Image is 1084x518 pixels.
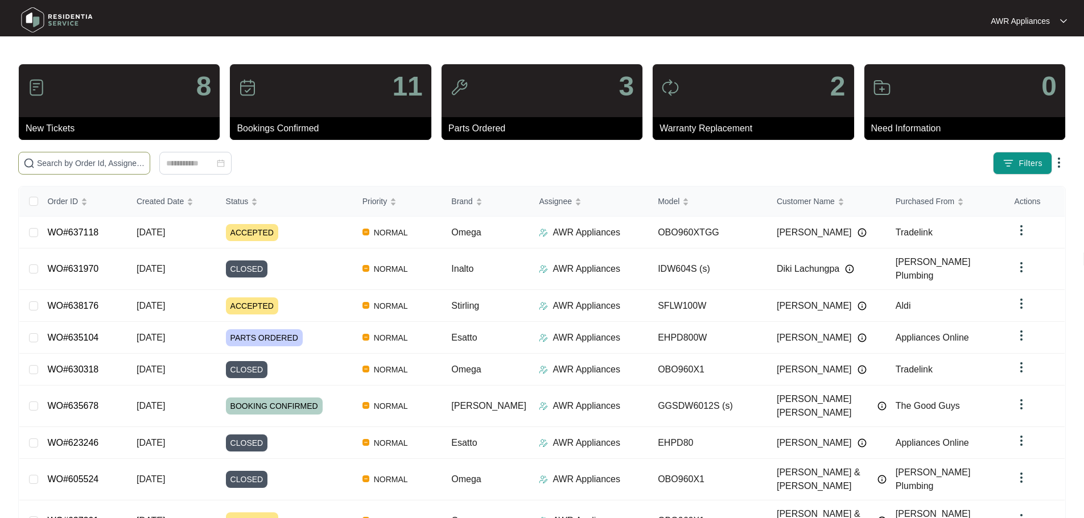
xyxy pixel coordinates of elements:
[777,466,872,493] span: [PERSON_NAME] & [PERSON_NAME]
[27,78,46,97] img: icon
[451,333,477,342] span: Esatto
[649,290,768,322] td: SFLW100W
[362,302,369,309] img: Vercel Logo
[777,331,852,345] span: [PERSON_NAME]
[369,226,413,239] span: NORMAL
[369,399,413,413] span: NORMAL
[768,187,887,217] th: Customer Name
[553,399,620,413] p: AWR Appliances
[553,331,620,345] p: AWR Appliances
[226,434,268,451] span: CLOSED
[369,299,413,313] span: NORMAL
[896,195,954,208] span: Purchased From
[553,226,620,239] p: AWR Appliances
[451,401,526,411] span: [PERSON_NAME]
[1015,329,1028,342] img: dropdown arrow
[226,329,303,346] span: PARTS ORDERED
[896,438,969,447] span: Appliances Online
[660,122,854,135] p: Warranty Replacement
[539,195,572,208] span: Assignee
[369,436,413,450] span: NORMAL
[217,187,353,217] th: Status
[877,475,887,484] img: Info icon
[137,474,165,484] span: [DATE]
[47,301,98,310] a: WO#638176
[896,301,911,310] span: Aldi
[649,322,768,354] td: EHPD800W
[362,366,369,372] img: Vercel Logo
[1015,260,1028,274] img: dropdown arrow
[539,438,548,447] img: Assigner Icon
[777,226,852,239] span: [PERSON_NAME]
[47,195,78,208] span: Order ID
[226,224,278,241] span: ACCEPTED
[451,195,472,208] span: Brand
[553,436,620,450] p: AWR Appliances
[1041,73,1057,100] p: 0
[451,227,481,237] span: Omega
[539,333,548,342] img: Assigner Icon
[553,262,620,276] p: AWR Appliances
[137,438,165,447] span: [DATE]
[392,73,422,100] p: 11
[530,187,649,217] th: Assignee
[226,397,323,415] span: BOOKING CONFIRMED
[362,402,369,409] img: Vercel Logo
[226,471,268,488] span: CLOSED
[451,438,477,447] span: Esatto
[362,334,369,341] img: Vercel Logo
[47,474,98,484] a: WO#605524
[137,264,165,273] span: [DATE]
[137,333,165,342] span: [DATE]
[362,229,369,235] img: Vercel Logo
[896,227,933,237] span: Tradelink
[47,401,98,411] a: WO#635678
[226,297,278,314] span: ACCEPTED
[649,187,768,217] th: Model
[1003,158,1014,169] img: filter icon
[658,195,679,208] span: Model
[777,262,839,276] span: Diki Lachungpa
[47,264,98,273] a: WO#631970
[858,228,867,237] img: Info icon
[1015,223,1028,237] img: dropdown arrow
[37,157,145,169] input: Search by Order Id, Assignee Name, Customer Name, Brand and Model
[137,195,184,208] span: Created Date
[17,3,97,37] img: residentia service logo
[238,78,257,97] img: icon
[777,392,872,420] span: [PERSON_NAME] [PERSON_NAME]
[226,361,268,378] span: CLOSED
[858,438,867,447] img: Info icon
[1019,158,1042,169] span: Filters
[845,264,854,273] img: Info icon
[451,301,479,310] span: Stirling
[873,78,891,97] img: icon
[896,467,971,491] span: [PERSON_NAME] Plumbing
[362,439,369,446] img: Vercel Logo
[539,401,548,411] img: Assigner Icon
[226,195,249,208] span: Status
[649,248,768,290] td: IDW604S (s)
[896,257,971,280] span: [PERSON_NAME] Plumbing
[1015,297,1028,310] img: dropdown arrow
[858,365,867,374] img: Info icon
[451,364,481,374] span: Omega
[137,401,165,411] span: [DATE]
[649,459,768,500] td: OBO960X1
[196,73,212,100] p: 8
[830,73,846,100] p: 2
[369,262,413,276] span: NORMAL
[47,364,98,374] a: WO#630318
[649,217,768,248] td: OBO960XTGG
[539,264,548,273] img: Assigner Icon
[353,187,443,217] th: Priority
[993,152,1052,175] button: filter iconFilters
[1060,18,1067,24] img: dropdown arrow
[442,187,530,217] th: Brand
[137,301,165,310] span: [DATE]
[451,474,481,484] span: Omega
[1015,360,1028,374] img: dropdown arrow
[369,331,413,345] span: NORMAL
[362,265,369,272] img: Vercel Logo
[777,195,835,208] span: Customer Name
